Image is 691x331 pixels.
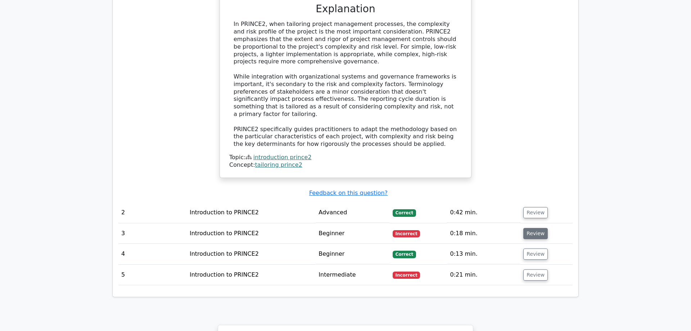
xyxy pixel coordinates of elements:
td: Beginner [316,223,389,244]
td: 4 [118,244,187,264]
a: introduction prince2 [253,154,312,161]
td: 5 [118,265,187,285]
span: Incorrect [393,272,420,279]
a: Feedback on this question? [309,189,388,196]
span: Correct [393,251,416,258]
td: 0:21 min. [447,265,520,285]
td: 2 [118,202,187,223]
div: In PRINCE2, when tailoring project management processes, the complexity and risk profile of the p... [234,21,457,148]
td: Introduction to PRINCE2 [187,244,316,264]
button: Review [523,207,548,218]
td: Advanced [316,202,389,223]
button: Review [523,269,548,281]
a: tailoring prince2 [255,161,302,168]
td: Introduction to PRINCE2 [187,202,316,223]
span: Incorrect [393,230,420,237]
td: Beginner [316,244,389,264]
button: Review [523,228,548,239]
td: 0:18 min. [447,223,520,244]
td: 0:13 min. [447,244,520,264]
td: Intermediate [316,265,389,285]
span: Correct [393,209,416,216]
td: Introduction to PRINCE2 [187,223,316,244]
h3: Explanation [234,3,457,15]
td: Introduction to PRINCE2 [187,265,316,285]
div: Topic: [229,154,462,161]
button: Review [523,249,548,260]
td: 0:42 min. [447,202,520,223]
div: Concept: [229,161,462,169]
td: 3 [118,223,187,244]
